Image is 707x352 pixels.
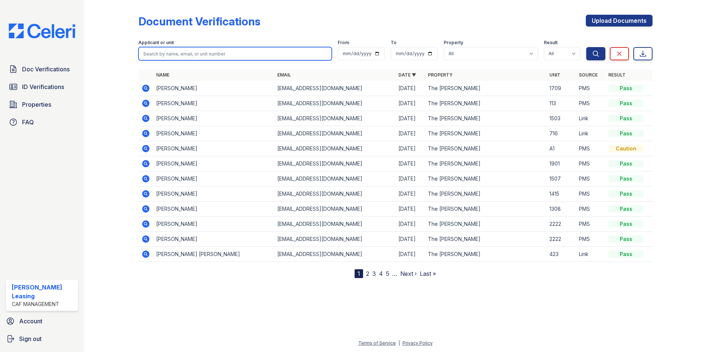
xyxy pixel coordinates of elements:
a: Date ▼ [398,72,416,78]
td: PMS [576,217,605,232]
td: 1503 [546,111,576,126]
div: Pass [608,160,644,167]
a: Sign out [3,331,81,346]
td: [DATE] [395,141,425,156]
td: The [PERSON_NAME] [425,126,546,141]
td: 1709 [546,81,576,96]
td: [PERSON_NAME] [153,141,274,156]
a: Source [579,72,598,78]
td: Link [576,111,605,126]
td: The [PERSON_NAME] [425,171,546,186]
div: | [398,340,400,346]
td: 1308 [546,202,576,217]
td: [DATE] [395,96,425,111]
td: A1 [546,141,576,156]
td: [PERSON_NAME] [153,126,274,141]
td: [PERSON_NAME] [153,202,274,217]
td: [PERSON_NAME] [153,232,274,247]
td: [PERSON_NAME] [153,111,274,126]
td: [EMAIL_ADDRESS][DOMAIN_NAME] [274,217,395,232]
td: PMS [576,81,605,96]
a: 3 [372,270,376,277]
td: [DATE] [395,202,425,217]
div: Pass [608,130,644,137]
td: The [PERSON_NAME] [425,202,546,217]
a: Property [428,72,453,78]
td: The [PERSON_NAME] [425,141,546,156]
td: 113 [546,96,576,111]
td: [EMAIL_ADDRESS][DOMAIN_NAME] [274,126,395,141]
div: Pass [608,235,644,243]
td: [PERSON_NAME] [153,217,274,232]
div: Pass [608,100,644,107]
span: Sign out [19,334,42,343]
div: Pass [608,190,644,198]
a: Email [277,72,291,78]
td: 2222 [546,217,576,232]
label: To [391,40,397,46]
td: The [PERSON_NAME] [425,96,546,111]
a: Unit [549,72,560,78]
div: CAF Management [12,301,75,308]
a: Result [608,72,626,78]
span: Doc Verifications [22,65,70,74]
a: Terms of Service [358,340,396,346]
td: [EMAIL_ADDRESS][DOMAIN_NAME] [274,232,395,247]
td: [EMAIL_ADDRESS][DOMAIN_NAME] [274,156,395,171]
a: Next › [400,270,417,277]
td: PMS [576,141,605,156]
div: Pass [608,250,644,258]
a: Upload Documents [586,15,653,26]
td: [EMAIL_ADDRESS][DOMAIN_NAME] [274,96,395,111]
a: FAQ [6,115,78,129]
td: [EMAIL_ADDRESS][DOMAIN_NAME] [274,186,395,202]
td: [PERSON_NAME] [PERSON_NAME] [153,247,274,262]
td: 2222 [546,232,576,247]
td: [DATE] [395,156,425,171]
a: Account [3,314,81,328]
td: 1415 [546,186,576,202]
td: PMS [576,232,605,247]
td: [PERSON_NAME] [153,186,274,202]
td: [EMAIL_ADDRESS][DOMAIN_NAME] [274,141,395,156]
div: Pass [608,220,644,228]
span: FAQ [22,118,34,127]
label: Property [444,40,463,46]
td: [DATE] [395,81,425,96]
td: [PERSON_NAME] [153,81,274,96]
td: The [PERSON_NAME] [425,232,546,247]
td: The [PERSON_NAME] [425,247,546,262]
td: Link [576,126,605,141]
a: Name [156,72,169,78]
td: [EMAIL_ADDRESS][DOMAIN_NAME] [274,111,395,126]
td: [DATE] [395,247,425,262]
span: Account [19,317,42,326]
td: 716 [546,126,576,141]
input: Search by name, email, or unit number [138,47,332,60]
td: PMS [576,156,605,171]
td: The [PERSON_NAME] [425,156,546,171]
td: 1901 [546,156,576,171]
td: The [PERSON_NAME] [425,111,546,126]
td: [DATE] [395,186,425,202]
td: PMS [576,171,605,186]
td: The [PERSON_NAME] [425,186,546,202]
td: The [PERSON_NAME] [425,217,546,232]
a: Doc Verifications [6,62,78,77]
div: Pass [608,175,644,182]
div: Pass [608,205,644,213]
span: Properties [22,100,51,109]
td: [EMAIL_ADDRESS][DOMAIN_NAME] [274,247,395,262]
a: Last » [420,270,436,277]
td: The [PERSON_NAME] [425,81,546,96]
a: ID Verifications [6,79,78,94]
td: [PERSON_NAME] [153,171,274,186]
a: Properties [6,97,78,112]
td: 423 [546,247,576,262]
td: [PERSON_NAME] [153,96,274,111]
td: [DATE] [395,217,425,232]
a: 4 [379,270,383,277]
a: 2 [366,270,369,277]
img: CE_Logo_Blue-a8612792a0a2168367f1c8372b55b34899dd931a85d93a1a3d3e32e68fde9ad4.png [3,24,81,38]
td: [DATE] [395,171,425,186]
